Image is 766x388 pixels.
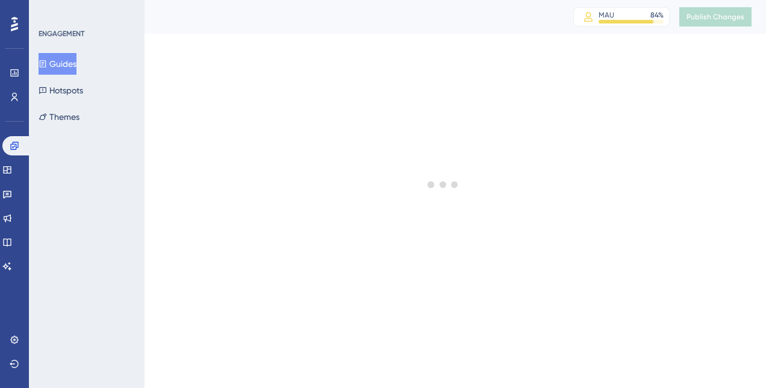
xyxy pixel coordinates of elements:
[687,12,744,22] span: Publish Changes
[599,10,614,20] div: MAU
[39,53,76,75] button: Guides
[39,80,83,101] button: Hotspots
[39,106,79,128] button: Themes
[679,7,752,27] button: Publish Changes
[650,10,664,20] div: 84 %
[39,29,84,39] div: ENGAGEMENT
